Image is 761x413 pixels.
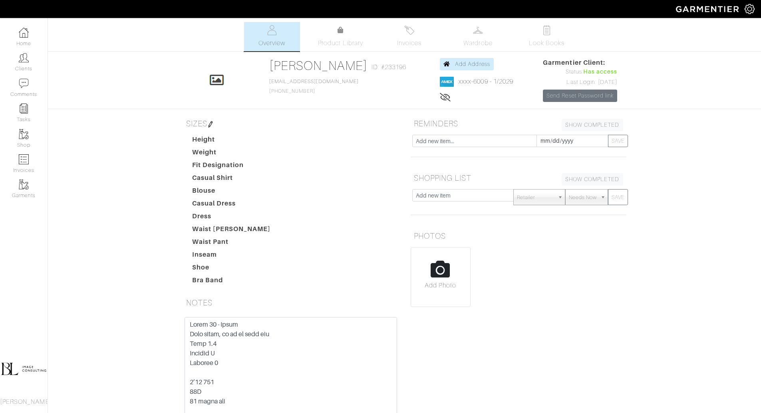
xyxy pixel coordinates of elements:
[19,53,29,63] img: clients-icon-6bae9207a08558b7cb47a8932f037763ab4055f8c8b6bfacd5dc20c3e0201464.png
[542,25,552,35] img: todo-9ac3debb85659649dc8f770b8b6100bb5dab4b48dedcbae339e5042a72dfd3cc.svg
[412,135,537,147] input: Add new item...
[186,263,277,275] dt: Shoe
[529,38,564,48] span: Look Books
[412,189,514,202] input: Add new item
[381,22,437,51] a: Invoices
[186,135,277,148] dt: Height
[269,58,368,73] a: [PERSON_NAME]
[313,26,369,48] a: Product Library
[562,119,623,131] a: SHOW COMPLETED
[569,190,597,206] span: Needs Now
[404,25,414,35] img: orders-27d20c2124de7fd6de4e0e44c1d41de31381a507db9b33961299e4e07d508b8c.svg
[244,22,300,51] a: Overview
[318,38,363,48] span: Product Library
[269,79,359,84] a: [EMAIL_ADDRESS][DOMAIN_NAME]
[440,77,454,87] img: american_express-1200034d2e149cdf2cc7894a33a747db654cf6f8355cb502592f1d228b2ac700.png
[543,68,617,76] div: Status:
[186,211,277,224] dt: Dress
[19,104,29,114] img: reminder-icon-8004d30b9f0a5d33ae49ab947aed9ed385cf756f9e5892f1edd6e32f2345188e.png
[562,173,623,186] a: SHOW COMPLETED
[608,189,628,205] button: SAVE
[543,78,617,87] div: Last Login: [DATE]
[672,2,745,16] img: garmentier-logo-header-white-b43fb05a5012e4ada735d5af1a66efaba907eab6374d6393d1fbf88cb4ef424d.png
[745,4,755,14] img: gear-icon-white-bd11855cb880d31180b6d7d6211b90ccbf57a29d726f0c71d8c61bd08dd39cc2.png
[543,58,617,68] span: Garmentier Client:
[372,62,406,72] span: ID: #233196
[455,61,490,67] span: Add Address
[186,173,277,186] dt: Casual Shirt
[186,199,277,211] dt: Casual Dress
[186,224,277,237] dt: Waist [PERSON_NAME]
[463,38,492,48] span: Wardrobe
[19,154,29,164] img: orders-icon-0abe47150d42831381b5fb84f609e132dff9fe21cb692f30cb5eec754e2cba89.png
[450,22,506,51] a: Wardrobe
[186,186,277,199] dt: Blouse
[397,38,421,48] span: Invoices
[517,190,554,206] span: Retailer
[583,68,618,76] span: Has access
[411,116,626,132] h5: REMINDERS
[258,38,285,48] span: Overview
[186,148,277,160] dt: Weight
[440,58,494,70] a: Add Address
[19,78,29,88] img: comment-icon-a0a6a9ef722e966f86d9cbdc48e553b5cf19dbc54f86b18d962a5391bc8f6eb6.png
[186,275,277,288] dt: Bra Band
[19,28,29,38] img: dashboard-icon-dbcd8f5a0b271acd01030246c82b418ddd0df26cd7fceb0bd07c9910d44c42f6.png
[459,78,513,85] a: xxxx-6009 - 1/2029
[186,250,277,263] dt: Inseam
[411,228,626,244] h5: PHOTOS
[186,160,277,173] dt: Fit Designation
[207,121,214,128] img: pen-cf24a1663064a2ec1b9c1bd2387e9de7a2fa800b781884d57f21acf72779bad2.png
[543,90,617,102] a: Send Reset Password link
[19,180,29,190] img: garments-icon-b7da505a4dc4fd61783c78ac3ca0ef83fa9d6f193b1c9dc38574b1d14d53ca28.png
[608,135,628,147] button: SAVE
[183,295,399,311] h5: NOTES
[183,116,399,132] h5: SIZES
[186,237,277,250] dt: Waist Pant
[19,129,29,139] img: garments-icon-b7da505a4dc4fd61783c78ac3ca0ef83fa9d6f193b1c9dc38574b1d14d53ca28.png
[411,170,626,186] h5: SHOPPING LIST
[519,22,575,51] a: Look Books
[473,25,483,35] img: wardrobe-487a4870c1b7c33e795ec22d11cfc2ed9d08956e64fb3008fe2437562e282088.svg
[267,25,277,35] img: basicinfo-40fd8af6dae0f16599ec9e87c0ef1c0a1fdea2edbe929e3d69a839185d80c458.svg
[269,79,359,94] span: [PHONE_NUMBER]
